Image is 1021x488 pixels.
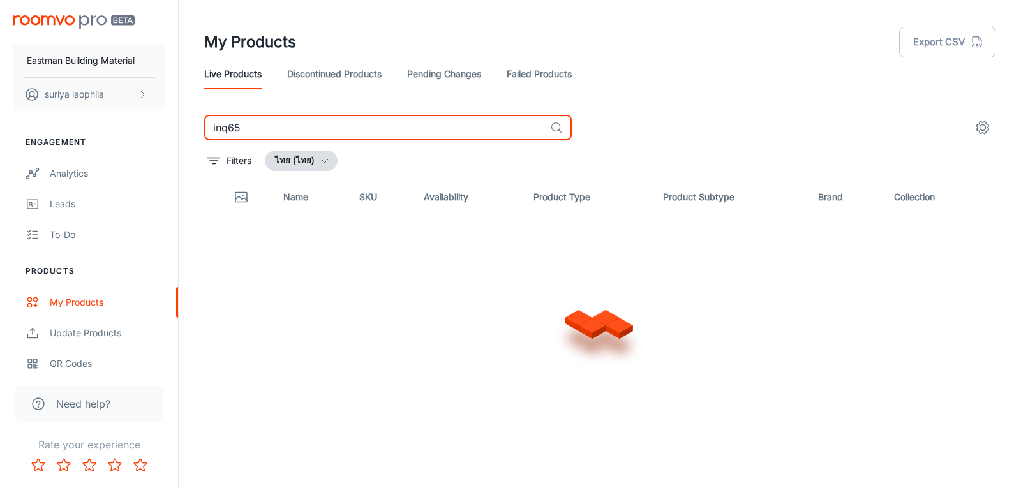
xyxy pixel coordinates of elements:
th: Name [273,179,349,215]
th: SKU [349,179,414,215]
button: Eastman Building Material [13,44,165,77]
th: Availability [414,179,523,215]
div: Analytics [50,166,165,181]
svg: Thumbnail [234,189,249,205]
p: Eastman Building Material [27,54,135,68]
th: Collection [884,179,995,215]
p: Filters [227,154,251,168]
p: Rate your experience [10,437,168,452]
img: Roomvo PRO Beta [13,15,135,29]
button: suriya laophila [13,78,165,111]
a: Live Products [204,59,262,89]
h1: My Products [204,31,296,54]
a: Pending Changes [407,59,481,89]
div: To-do [50,228,165,242]
button: settings [970,115,995,140]
input: Search [204,115,545,140]
th: Product Subtype [653,179,807,215]
a: Failed Products [507,59,572,89]
button: Rate 1 star [26,452,51,478]
div: QR Codes [50,357,165,371]
th: Brand [808,179,884,215]
span: Need help? [56,396,110,411]
a: Discontinued Products [287,59,382,89]
button: ไทย (ไทย) [265,151,338,171]
button: Rate 2 star [51,452,77,478]
div: Update Products [50,326,165,340]
div: Leads [50,197,165,211]
button: Rate 5 star [128,452,153,478]
button: filter [204,151,255,171]
button: Rate 3 star [77,452,102,478]
th: Product Type [523,179,653,215]
button: Export CSV [899,27,995,57]
div: My Products [50,295,165,309]
p: suriya laophila [45,87,104,101]
button: Rate 4 star [102,452,128,478]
